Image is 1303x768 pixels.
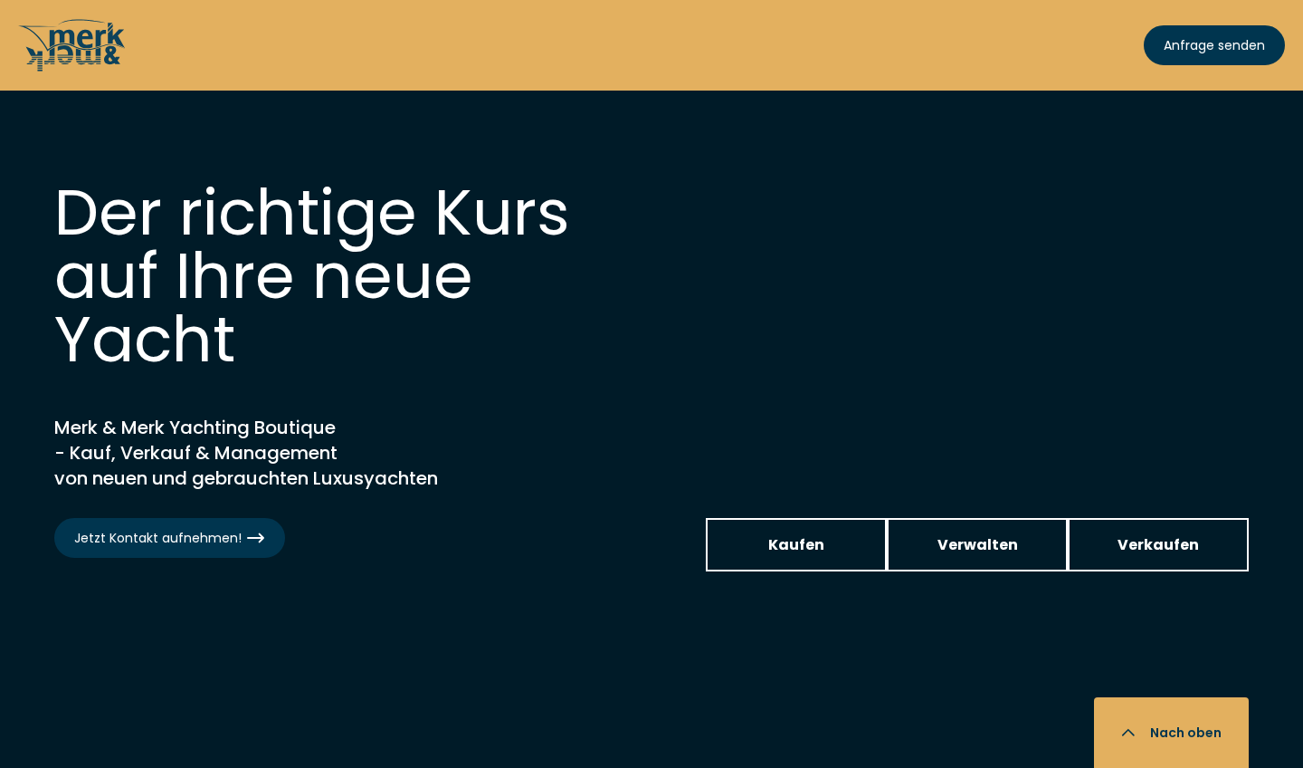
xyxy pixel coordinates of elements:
button: Nach oben [1094,697,1249,768]
span: Verkaufen [1118,533,1199,556]
h1: Der richtige Kurs auf Ihre neue Yacht [54,181,597,371]
a: Jetzt Kontakt aufnehmen! [54,518,285,558]
span: Verwalten [937,533,1018,556]
span: Anfrage senden [1164,36,1265,55]
a: Kaufen [706,518,887,571]
a: Anfrage senden [1144,25,1285,65]
a: Verwalten [887,518,1068,571]
h2: Merk & Merk Yachting Boutique - Kauf, Verkauf & Management von neuen und gebrauchten Luxusyachten [54,415,507,491]
span: Jetzt Kontakt aufnehmen! [74,529,265,548]
a: Verkaufen [1068,518,1249,571]
span: Kaufen [768,533,824,556]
